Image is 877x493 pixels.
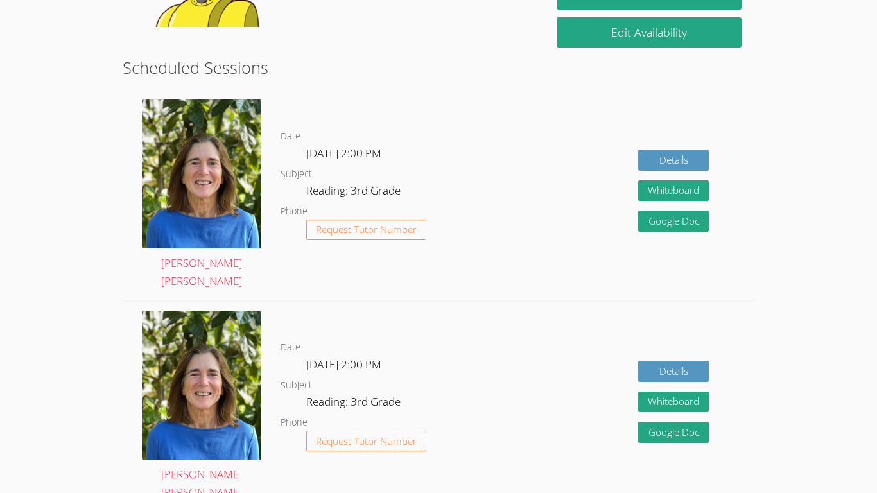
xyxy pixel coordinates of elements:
[142,99,261,291] a: [PERSON_NAME] [PERSON_NAME]
[638,361,709,382] a: Details
[306,431,426,452] button: Request Tutor Number
[638,211,709,232] a: Google Doc
[281,340,300,356] dt: Date
[306,393,403,415] dd: Reading: 3rd Grade
[123,55,754,80] h2: Scheduled Sessions
[306,357,381,372] span: [DATE] 2:00 PM
[316,437,417,446] span: Request Tutor Number
[306,220,426,241] button: Request Tutor Number
[638,150,709,171] a: Details
[142,311,261,459] img: avatar.png
[281,415,308,431] dt: Phone
[557,17,742,48] a: Edit Availability
[638,422,709,443] a: Google Doc
[281,203,308,220] dt: Phone
[638,392,709,413] button: Whiteboard
[306,182,403,203] dd: Reading: 3rd Grade
[281,377,312,394] dt: Subject
[306,146,381,160] span: [DATE] 2:00 PM
[281,166,312,182] dt: Subject
[638,180,709,202] button: Whiteboard
[142,99,261,248] img: avatar.png
[281,128,300,144] dt: Date
[316,225,417,234] span: Request Tutor Number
